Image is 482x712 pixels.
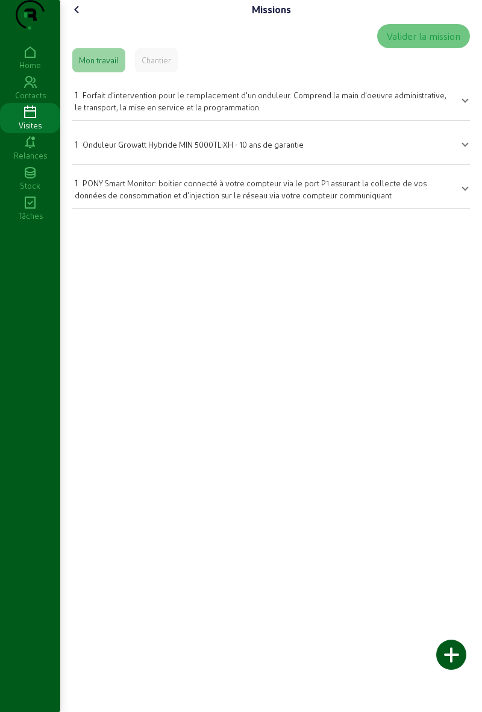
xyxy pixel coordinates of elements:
[387,29,460,43] div: Valider la mission
[72,126,470,160] mat-expansion-panel-header: 1Onduleur Growatt Hybride MIN 5000TL-XH - 10 ans de garantie
[72,82,470,116] mat-expansion-panel-header: 1Forfait d'intervention pour le remplacement d'un onduleur. Comprend la main d'oeuvre administrat...
[377,24,470,48] button: Valider la mission
[75,177,78,188] span: 1
[75,89,78,100] span: 1
[75,178,427,200] span: PONY Smart Monitor: boitier connecté à votre compteur via le port P1 assurant la collecte de vos ...
[142,55,171,66] div: Chantier
[72,170,470,204] mat-expansion-panel-header: 1PONY Smart Monitor: boitier connecté à votre compteur via le port P1 assurant la collecte de vos...
[75,90,446,112] span: Forfait d'intervention pour le remplacement d'un onduleur. Comprend la main d'oeuvre administrati...
[83,140,304,149] span: Onduleur Growatt Hybride MIN 5000TL-XH - 10 ans de garantie
[75,138,78,150] span: 1
[79,55,119,66] div: Mon travail
[252,2,291,17] div: Missions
